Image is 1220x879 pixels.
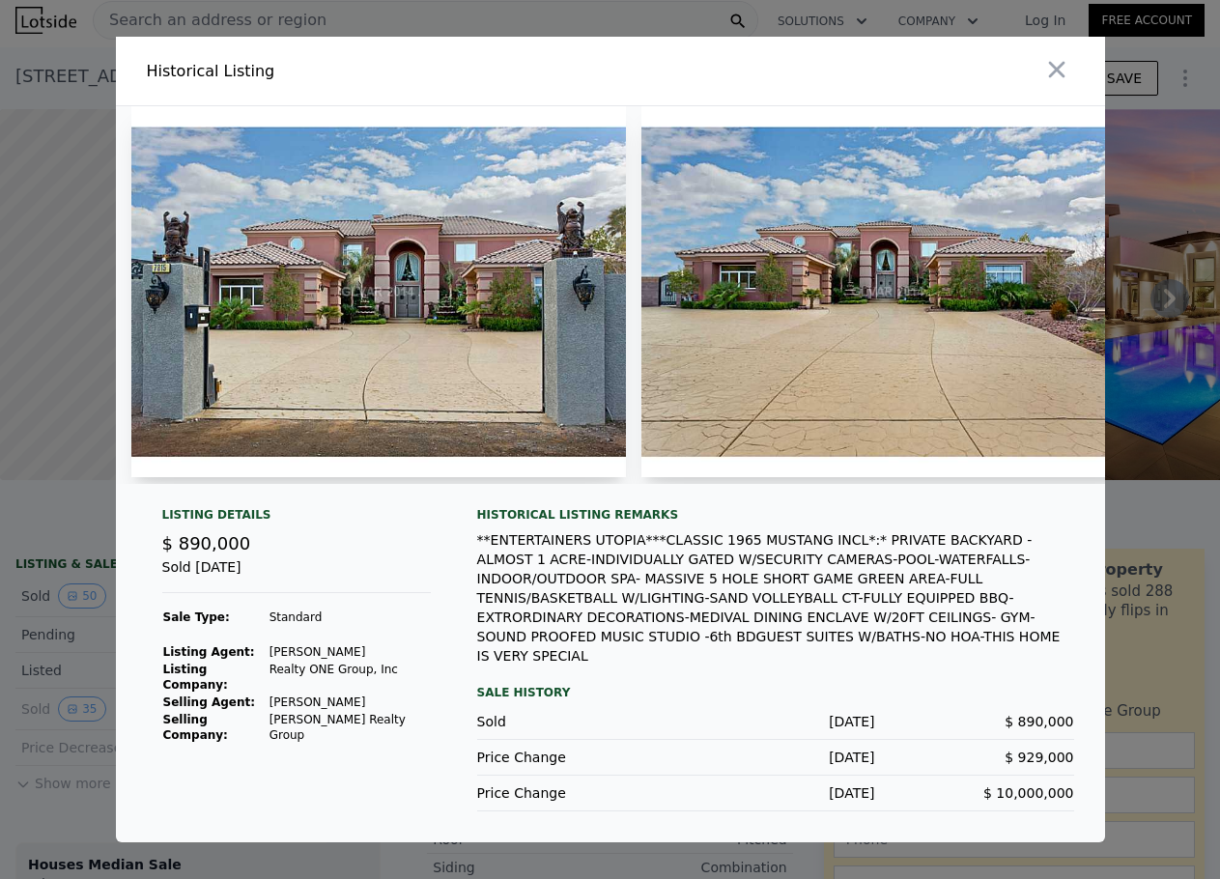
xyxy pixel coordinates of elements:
strong: Listing Company: [163,663,228,692]
span: $ 890,000 [1005,714,1073,729]
div: Listing Details [162,507,431,530]
div: Sale History [477,681,1074,704]
div: Historical Listing remarks [477,507,1074,523]
div: Price Change [477,748,676,767]
span: $ 890,000 [162,533,251,553]
img: Property Img [641,106,1136,477]
div: **ENTERTAINERS UTOPIA***CLASSIC 1965 MUSTANG INCL*:* PRIVATE BACKYARD -ALMOST 1 ACRE-INDIVIDUALLY... [477,530,1074,666]
div: Sold [DATE] [162,557,431,593]
div: Price Change [477,783,676,803]
img: Property Img [131,106,626,477]
td: [PERSON_NAME] Realty Group [269,711,431,744]
div: [DATE] [676,712,875,731]
span: $ 929,000 [1005,750,1073,765]
td: [PERSON_NAME] [269,643,431,661]
div: [DATE] [676,748,875,767]
div: [DATE] [676,783,875,803]
strong: Sale Type: [163,610,230,624]
td: Standard [269,609,431,626]
strong: Selling Agent: [163,695,256,709]
div: Sold [477,712,676,731]
strong: Selling Company: [163,713,228,742]
strong: Listing Agent: [163,645,255,659]
td: [PERSON_NAME] [269,694,431,711]
div: Historical Listing [147,60,603,83]
span: $ 10,000,000 [983,785,1074,801]
td: Realty ONE Group, Inc [269,661,431,694]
